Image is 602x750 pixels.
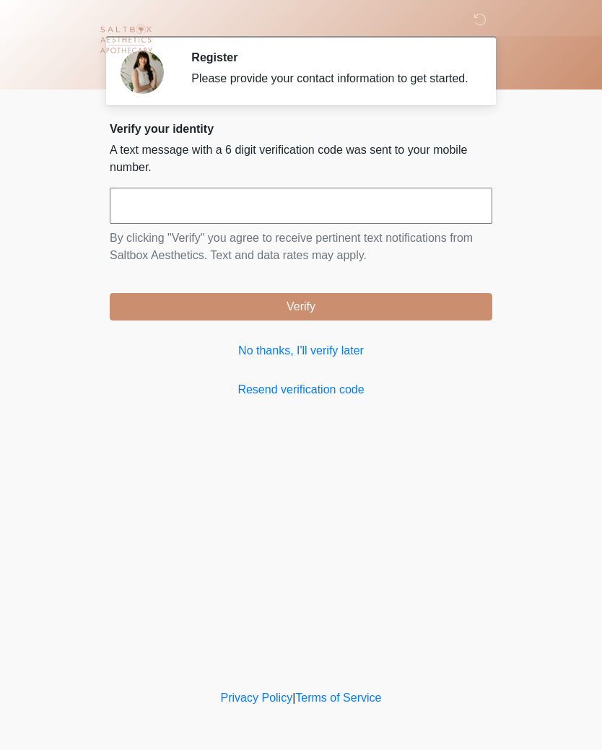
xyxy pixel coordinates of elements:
[95,11,157,72] img: Saltbox Aesthetics Logo
[110,230,492,264] p: By clicking "Verify" you agree to receive pertinent text notifications from Saltbox Aesthetics. T...
[295,692,381,704] a: Terms of Service
[110,141,492,176] p: A text message with a 6 digit verification code was sent to your mobile number.
[221,692,293,704] a: Privacy Policy
[110,381,492,398] a: Resend verification code
[110,342,492,359] a: No thanks, I'll verify later
[110,293,492,321] button: Verify
[110,122,492,136] h2: Verify your identity
[292,692,295,704] a: |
